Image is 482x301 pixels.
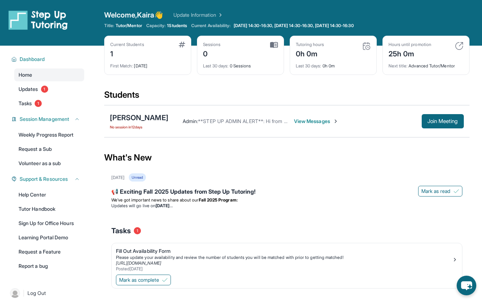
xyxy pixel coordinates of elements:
a: Update Information [173,11,223,19]
span: Welcome, Kaira 👋 [104,10,163,20]
a: Request a Feature [14,245,84,258]
img: user-img [10,288,20,298]
button: Mark as read [418,186,462,197]
strong: [DATE] [156,203,172,208]
span: We’ve got important news to share about our [111,197,199,203]
span: View Messages [294,118,339,125]
a: Help Center [14,188,84,201]
div: Hours until promotion [389,42,431,47]
span: Admin : [183,118,198,124]
button: Support & Resources [17,175,80,183]
span: Tasks [111,226,131,236]
div: Current Students [110,42,144,47]
a: Request a Sub [14,143,84,155]
span: Capacity: [146,23,166,29]
span: Last 30 days : [203,63,229,68]
span: 1 [35,100,42,107]
button: chat-button [457,276,476,295]
img: Chevron Right [216,11,223,19]
div: 1 [110,47,144,59]
span: Mark as read [421,188,451,195]
span: 1 [134,227,141,234]
div: Advanced Tutor/Mentor [389,59,463,69]
a: Tasks1 [14,97,84,110]
div: Please update your availability and review the number of students you will be matched with prior ... [116,255,452,260]
img: Chevron-Right [333,118,339,124]
span: Next title : [389,63,408,68]
span: Mark as complete [119,276,159,284]
span: [DATE] 14:30-16:30, [DATE] 14:30-16:30, [DATE] 14:30-16:30 [234,23,354,29]
span: Updates [19,86,38,93]
span: Home [19,71,32,78]
div: Tutoring hours [296,42,324,47]
strong: Fall 2025 Program: [199,197,238,203]
img: card [270,42,278,48]
span: 1 [41,86,48,93]
img: Mark as read [453,188,459,194]
span: | [23,289,25,297]
div: Unread [129,173,146,182]
a: Home [14,68,84,81]
a: [URL][DOMAIN_NAME] [116,260,161,266]
div: Sessions [203,42,221,47]
span: Current Availability: [191,23,230,29]
button: Mark as complete [116,275,171,285]
span: No session in 12 days [110,124,168,130]
span: Support & Resources [20,175,68,183]
li: Updates will go live on [111,203,462,209]
a: Updates1 [14,83,84,96]
div: 0 [203,47,221,59]
img: logo [9,10,68,30]
span: Session Management [20,116,69,123]
span: Dashboard [20,56,45,63]
div: Posted [DATE] [116,266,452,272]
a: [DATE] 14:30-16:30, [DATE] 14:30-16:30, [DATE] 14:30-16:30 [232,23,355,29]
span: Title: [104,23,114,29]
div: Fill Out Availability Form [116,248,452,255]
img: card [455,42,463,50]
a: Report a bug [14,260,84,272]
a: Tutor Handbook [14,203,84,215]
div: 📢 Exciting Fall 2025 Updates from Step Up Tutoring! [111,187,462,197]
img: card [179,42,185,47]
a: |Log Out [7,285,84,301]
div: [PERSON_NAME] [110,113,168,123]
img: Mark as complete [162,277,168,283]
div: 0h 0m [296,47,324,59]
span: Last 30 days : [296,63,321,68]
span: First Match : [110,63,133,68]
span: Log Out [27,290,46,297]
div: Students [104,89,470,105]
a: Fill Out Availability FormPlease update your availability and review the number of students you w... [112,243,462,273]
a: Sign Up for Office Hours [14,217,84,230]
button: Dashboard [17,56,80,63]
span: Tasks [19,100,32,107]
button: Session Management [17,116,80,123]
div: 25h 0m [389,47,431,59]
img: card [362,42,371,50]
span: Join Meeting [427,119,458,123]
div: 0h 0m [296,59,371,69]
a: Learning Portal Demo [14,231,84,244]
div: [DATE] [111,175,125,180]
a: Weekly Progress Report [14,128,84,141]
a: Volunteer as a sub [14,157,84,170]
button: Join Meeting [422,114,464,128]
div: What's New [104,142,470,173]
span: 1 Students [167,23,187,29]
div: 0 Sessions [203,59,278,69]
span: Tutor/Mentor [116,23,142,29]
div: [DATE] [110,59,185,69]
